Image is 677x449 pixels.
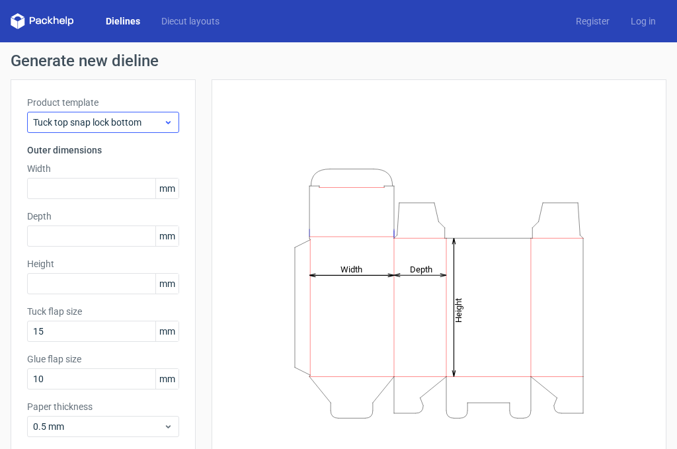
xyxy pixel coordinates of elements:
a: Diecut layouts [151,15,230,28]
span: mm [155,369,179,389]
a: Log in [620,15,666,28]
span: mm [155,226,179,246]
h1: Generate new dieline [11,53,666,69]
span: mm [155,321,179,341]
label: Tuck flap size [27,305,179,318]
span: 0.5 mm [33,420,163,433]
tspan: Width [340,264,362,274]
span: mm [155,274,179,294]
a: Register [565,15,620,28]
label: Product template [27,96,179,109]
h3: Outer dimensions [27,143,179,157]
span: mm [155,179,179,198]
label: Paper thickness [27,400,179,413]
label: Height [27,257,179,270]
label: Depth [27,210,179,223]
label: Glue flap size [27,352,179,366]
label: Width [27,162,179,175]
tspan: Depth [410,264,432,274]
span: Tuck top snap lock bottom [33,116,163,129]
tspan: Height [454,298,463,322]
a: Dielines [95,15,151,28]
